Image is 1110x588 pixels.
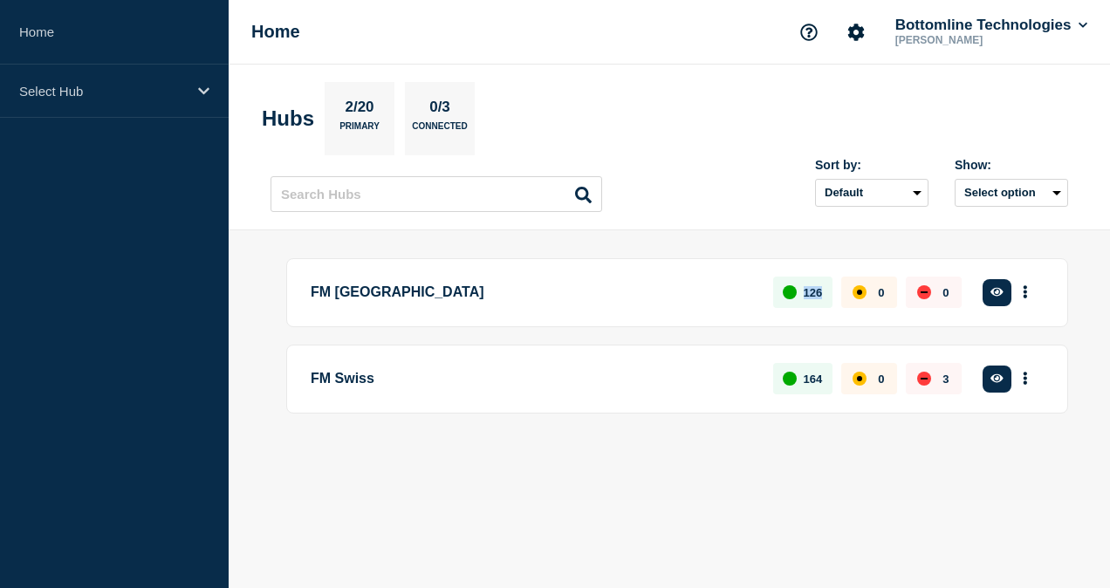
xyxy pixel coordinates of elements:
[262,106,314,131] h2: Hubs
[892,34,1073,46] p: [PERSON_NAME]
[942,286,949,299] p: 0
[955,158,1068,172] div: Show:
[892,17,1091,34] button: Bottomline Technologies
[339,99,380,121] p: 2/20
[423,99,457,121] p: 0/3
[339,121,380,140] p: Primary
[917,372,931,386] div: down
[815,158,928,172] div: Sort by:
[251,22,300,42] h1: Home
[19,84,187,99] p: Select Hub
[412,121,467,140] p: Connected
[804,373,823,386] p: 164
[791,14,827,51] button: Support
[311,363,753,395] p: FM Swiss
[815,179,928,207] select: Sort by
[878,373,884,386] p: 0
[942,373,949,386] p: 3
[271,176,602,212] input: Search Hubs
[853,285,867,299] div: affected
[838,14,874,51] button: Account settings
[804,286,823,299] p: 126
[311,277,753,309] p: FM [GEOGRAPHIC_DATA]
[1014,277,1037,309] button: More actions
[853,372,867,386] div: affected
[917,285,931,299] div: down
[783,372,797,386] div: up
[955,179,1068,207] button: Select option
[783,285,797,299] div: up
[1014,363,1037,395] button: More actions
[878,286,884,299] p: 0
